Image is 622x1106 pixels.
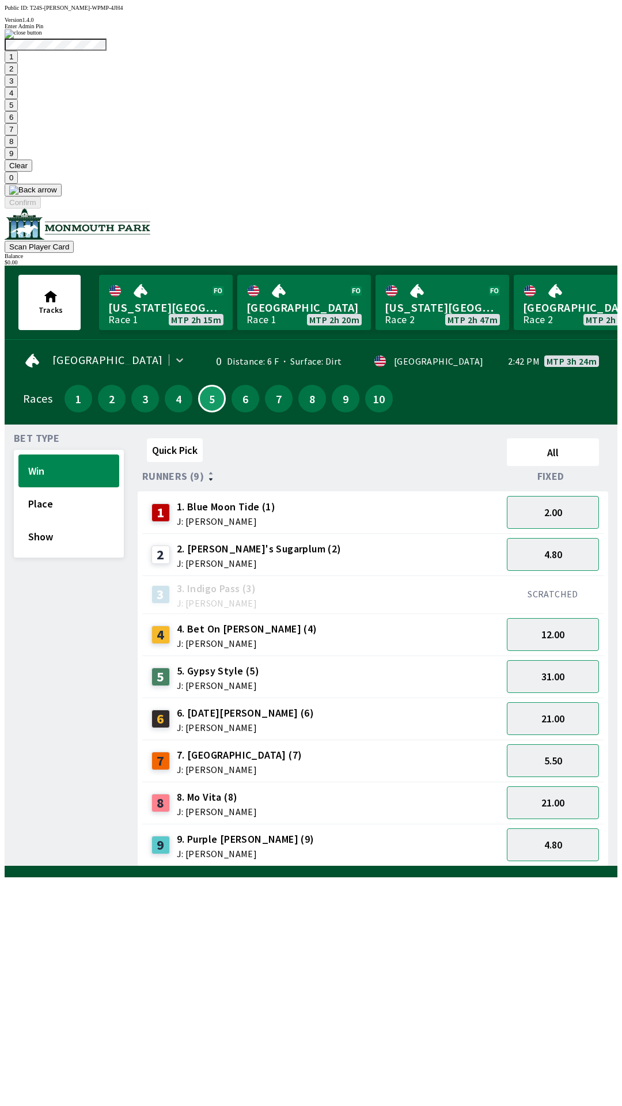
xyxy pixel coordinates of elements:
span: 2.00 [544,506,562,519]
span: 4.80 [544,548,562,561]
button: Win [18,454,119,487]
div: 6 [151,710,170,728]
div: 7 [151,752,170,770]
button: Quick Pick [147,438,203,462]
span: 5. Gypsy Style (5) [177,664,259,679]
button: 1 [65,385,92,412]
span: J: [PERSON_NAME] [177,765,302,774]
span: 6 [234,395,256,403]
button: 7 [5,123,18,135]
button: 7 [265,385,293,412]
div: 1 [151,503,170,522]
span: 1. Blue Moon Tide (1) [177,499,275,514]
span: 1 [67,395,89,403]
span: 2 [101,395,123,403]
span: 2. [PERSON_NAME]'s Sugarplum (2) [177,541,342,556]
span: 2:42 PM [508,357,540,366]
button: Clear [5,160,32,172]
div: 8 [151,794,170,812]
span: [US_STATE][GEOGRAPHIC_DATA] [108,300,223,315]
a: [US_STATE][GEOGRAPHIC_DATA]Race 2MTP 2h 47m [376,275,509,330]
button: 2 [98,385,126,412]
span: J: [PERSON_NAME] [177,807,257,816]
button: 9 [332,385,359,412]
span: MTP 3h 24m [547,357,597,366]
span: Runners (9) [142,472,204,481]
span: 10 [368,395,390,403]
span: MTP 2h 47m [447,315,498,324]
button: 4.80 [507,538,599,571]
div: Race 2 [385,315,415,324]
button: 2 [5,63,18,75]
button: Scan Player Card [5,241,74,253]
div: Race 2 [523,315,553,324]
span: Bet Type [14,434,59,443]
a: [GEOGRAPHIC_DATA]Race 1MTP 2h 20m [237,275,371,330]
div: 2 [151,546,170,564]
span: All [512,446,594,459]
img: venue logo [5,209,150,240]
div: SCRATCHED [507,588,599,600]
span: Distance: 6 F [227,355,279,367]
div: 4 [151,626,170,644]
span: 4 [168,395,189,403]
button: 10 [365,385,393,412]
span: J: [PERSON_NAME] [177,639,317,648]
button: 21.00 [507,702,599,735]
span: MTP 2h 20m [309,315,359,324]
div: Version 1.4.0 [5,17,617,23]
button: All [507,438,599,466]
span: J: [PERSON_NAME] [177,681,259,690]
span: J: [PERSON_NAME] [177,559,342,568]
span: 21.00 [541,796,564,809]
span: J: [PERSON_NAME] [177,849,314,858]
span: 9. Purple [PERSON_NAME] (9) [177,832,314,847]
span: 3 [134,395,156,403]
span: Fixed [537,472,564,481]
div: Fixed [502,471,604,482]
div: Enter Admin Pin [5,23,617,29]
span: Win [28,464,109,478]
span: 5.50 [544,754,562,767]
button: 4 [5,87,18,99]
button: 8 [298,385,326,412]
div: Races [23,394,52,403]
button: 4.80 [507,828,599,861]
button: 2.00 [507,496,599,529]
span: Tracks [39,305,63,315]
div: 5 [151,668,170,686]
button: Place [18,487,119,520]
span: 7. [GEOGRAPHIC_DATA] (7) [177,748,302,763]
button: 21.00 [507,786,599,819]
span: MTP 2h 15m [171,315,221,324]
button: Tracks [18,275,81,330]
span: 6. [DATE][PERSON_NAME] (6) [177,706,314,721]
button: 5.50 [507,744,599,777]
span: Show [28,530,109,543]
button: 5 [198,385,226,412]
div: Balance [5,253,617,259]
span: [GEOGRAPHIC_DATA] [52,355,163,365]
div: [GEOGRAPHIC_DATA] [394,357,484,366]
span: 9 [335,395,356,403]
button: 6 [5,111,18,123]
button: 12.00 [507,618,599,651]
button: 9 [5,147,18,160]
a: [US_STATE][GEOGRAPHIC_DATA]Race 1MTP 2h 15m [99,275,233,330]
span: 8. Mo Vita (8) [177,790,257,805]
button: 5 [5,99,18,111]
button: 31.00 [507,660,599,693]
div: $ 0.00 [5,259,617,266]
div: Public ID: [5,5,617,11]
span: J: [PERSON_NAME] [177,723,314,732]
span: 7 [268,395,290,403]
span: 3. Indigo Pass (3) [177,581,257,596]
div: Runners (9) [142,471,502,482]
button: 4 [165,385,192,412]
span: 21.00 [541,712,564,725]
button: 8 [5,135,18,147]
button: 0 [5,172,18,184]
span: [GEOGRAPHIC_DATA] [246,300,362,315]
span: [US_STATE][GEOGRAPHIC_DATA] [385,300,500,315]
span: J: [PERSON_NAME] [177,599,257,608]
